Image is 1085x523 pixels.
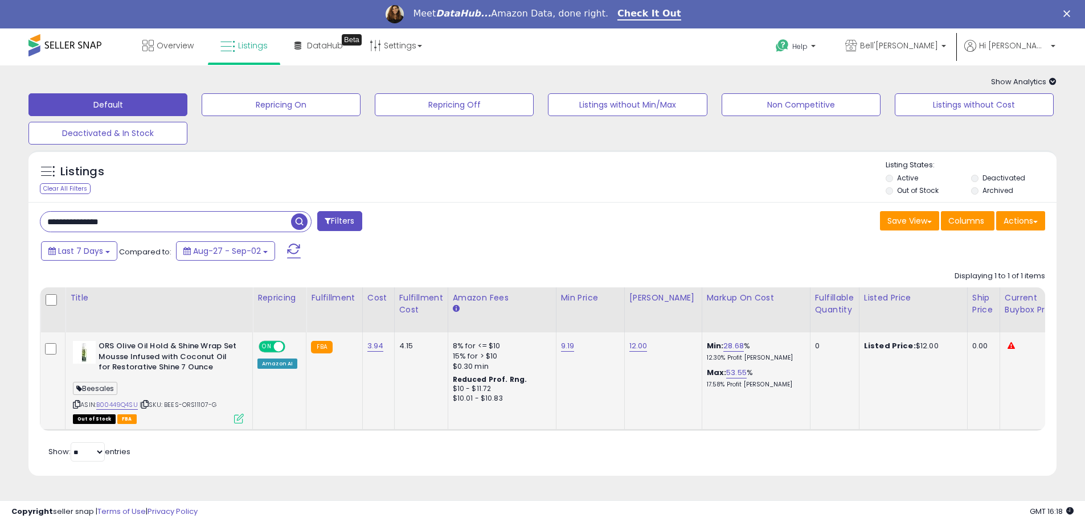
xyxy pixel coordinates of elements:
[238,40,268,51] span: Listings
[453,341,547,351] div: 8% for <= $10
[453,384,547,394] div: $10 - $11.72
[342,34,362,46] div: Tooltip anchor
[707,354,801,362] p: 12.30% Profit [PERSON_NAME]
[815,292,854,316] div: Fulfillable Quantity
[561,340,575,352] a: 9.19
[148,506,198,517] a: Privacy Policy
[726,367,747,378] a: 53.55
[897,186,939,195] label: Out of Stock
[707,367,727,378] b: Max:
[193,245,261,257] span: Aug-27 - Sep-02
[311,341,332,353] small: FBA
[453,304,460,314] small: Amazon Fees.
[991,76,1057,87] span: Show Analytics
[702,287,810,332] th: The percentage added to the cost of goods (COGS) that forms the calculator for Min & Max prices.
[11,506,198,517] div: seller snap | |
[307,40,343,51] span: DataHub
[202,93,361,116] button: Repricing On
[972,292,995,316] div: Ship Price
[140,400,217,409] span: | SKU: BEES-ORS11107-G
[707,368,801,389] div: %
[561,292,620,304] div: Min Price
[361,28,431,63] a: Settings
[617,8,681,20] a: Check It Out
[955,271,1045,282] div: Displaying 1 to 1 of 1 items
[895,93,1054,116] button: Listings without Cost
[11,506,53,517] strong: Copyright
[707,381,801,389] p: 17.58% Profit [PERSON_NAME]
[97,506,146,517] a: Terms of Use
[375,93,534,116] button: Repricing Off
[629,292,697,304] div: [PERSON_NAME]
[212,28,276,63] a: Listings
[722,93,881,116] button: Non Competitive
[453,361,547,372] div: $0.30 min
[157,40,194,51] span: Overview
[982,186,1013,195] label: Archived
[948,215,984,227] span: Columns
[367,292,390,304] div: Cost
[860,40,938,51] span: Bell'[PERSON_NAME]
[815,341,850,351] div: 0
[837,28,955,65] a: Bell'[PERSON_NAME]
[73,382,117,395] span: Beesales
[792,42,808,51] span: Help
[96,400,138,410] a: B00449Q4SU
[864,340,916,351] b: Listed Price:
[28,93,187,116] button: Default
[311,292,357,304] div: Fulfillment
[73,414,116,424] span: All listings that are currently out of stock and unavailable for purchase on Amazon
[117,414,137,424] span: FBA
[70,292,248,304] div: Title
[548,93,707,116] button: Listings without Min/Max
[28,122,187,145] button: Deactivated & In Stock
[707,341,801,362] div: %
[723,340,744,352] a: 28.68
[176,241,275,261] button: Aug-27 - Sep-02
[982,173,1025,183] label: Deactivated
[399,341,439,351] div: 4.15
[864,341,959,351] div: $12.00
[260,342,274,352] span: ON
[436,8,491,19] i: DataHub...
[453,351,547,361] div: 15% for > $10
[1030,506,1074,517] span: 2025-09-10 16:18 GMT
[1005,292,1063,316] div: Current Buybox Price
[317,211,362,231] button: Filters
[119,246,171,257] span: Compared to:
[979,40,1047,51] span: Hi [PERSON_NAME]
[134,28,202,63] a: Overview
[996,211,1045,230] button: Actions
[58,245,103,257] span: Last 7 Days
[99,341,237,376] b: ORS Olive Oil Hold & Shine Wrap Set Mousse Infused with Coconut Oil for Restorative Shine 7 Ounce
[972,341,991,351] div: 0.00
[257,292,301,304] div: Repricing
[73,341,244,422] div: ASIN:
[629,340,648,352] a: 12.00
[286,28,351,63] a: DataHub
[897,173,918,183] label: Active
[1063,10,1075,17] div: Close
[941,211,994,230] button: Columns
[864,292,963,304] div: Listed Price
[767,30,827,65] a: Help
[399,292,443,316] div: Fulfillment Cost
[775,39,789,53] i: Get Help
[386,5,404,23] img: Profile image for Georgie
[48,446,130,457] span: Show: entries
[257,359,297,369] div: Amazon AI
[60,164,104,180] h5: Listings
[453,394,547,403] div: $10.01 - $10.83
[41,241,117,261] button: Last 7 Days
[453,374,527,384] b: Reduced Prof. Rng.
[707,292,805,304] div: Markup on Cost
[964,40,1055,65] a: Hi [PERSON_NAME]
[886,160,1057,171] p: Listing States:
[284,342,302,352] span: OFF
[73,341,96,364] img: 31Gxacd42fL._SL40_.jpg
[707,340,724,351] b: Min:
[367,340,384,352] a: 3.94
[880,211,939,230] button: Save View
[413,8,608,19] div: Meet Amazon Data, done right.
[40,183,91,194] div: Clear All Filters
